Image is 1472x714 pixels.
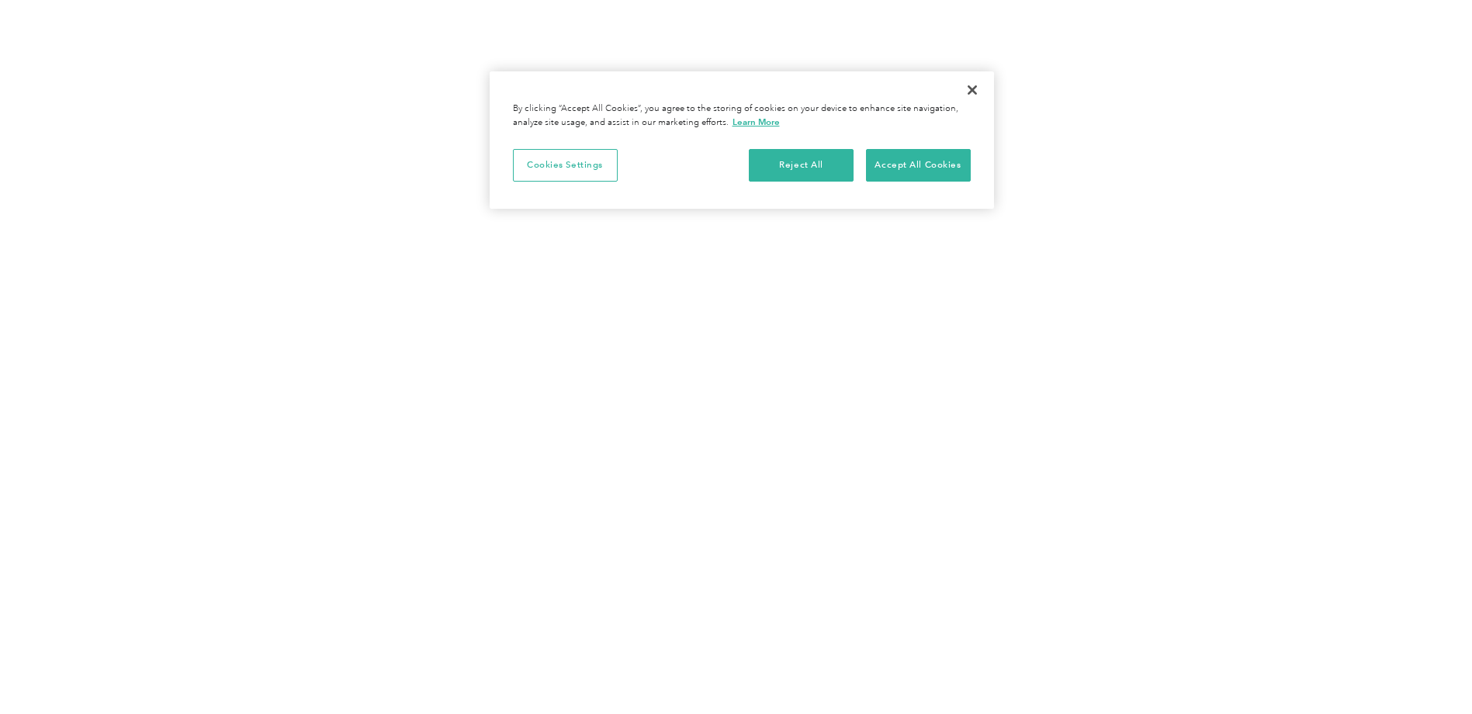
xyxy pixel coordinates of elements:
[733,116,780,127] a: More information about your privacy, opens in a new tab
[866,149,971,182] button: Accept All Cookies
[490,71,994,209] div: Cookie banner
[749,149,854,182] button: Reject All
[513,102,971,130] div: By clicking “Accept All Cookies”, you agree to the storing of cookies on your device to enhance s...
[513,149,618,182] button: Cookies Settings
[955,73,989,107] button: Close
[490,71,994,209] div: Privacy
